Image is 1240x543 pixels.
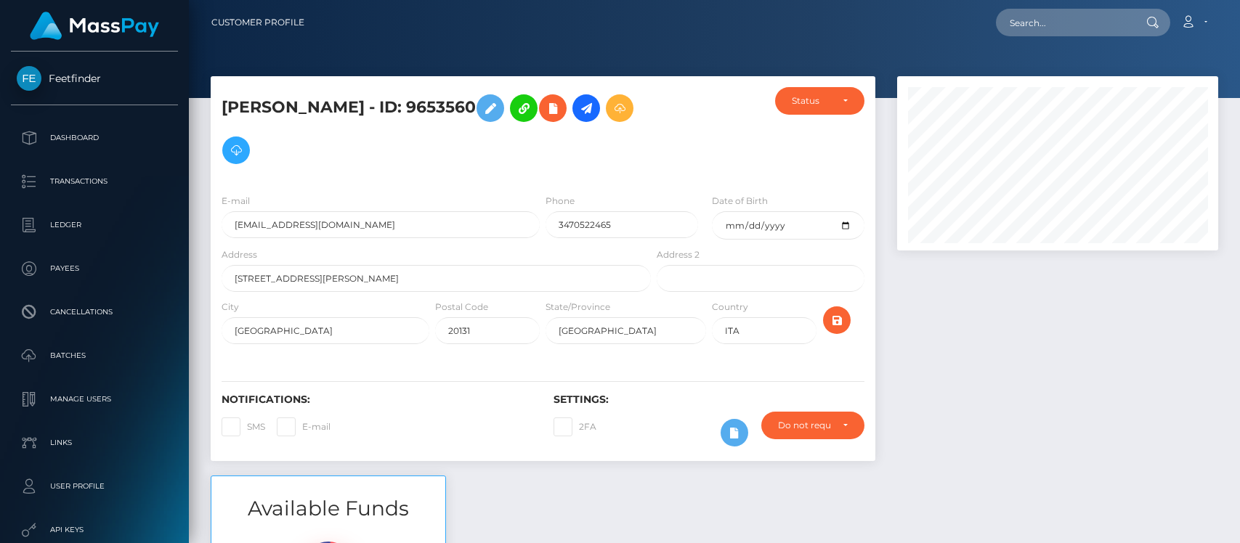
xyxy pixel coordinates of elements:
a: Payees [11,250,178,287]
p: Batches [17,345,172,367]
label: Phone [546,195,575,208]
p: Dashboard [17,127,172,149]
label: Address 2 [657,248,700,261]
p: Links [17,432,172,454]
h6: Settings: [554,393,864,406]
button: Do not require [761,412,864,439]
p: Cancellations [17,301,172,323]
a: Ledger [11,207,178,243]
a: Manage Users [11,381,178,417]
p: Ledger [17,214,172,236]
p: Payees [17,258,172,279]
h5: [PERSON_NAME] - ID: 9653560 [222,87,643,171]
a: User Profile [11,468,178,505]
p: Manage Users [17,388,172,410]
div: Do not require [778,420,830,431]
a: Customer Profile [211,7,304,38]
label: 2FA [554,417,596,436]
label: E-mail [277,417,331,436]
input: Search... [996,9,1132,36]
a: Dashboard [11,120,178,156]
a: Links [11,425,178,461]
p: User Profile [17,475,172,497]
label: State/Province [546,301,610,314]
p: API Keys [17,519,172,541]
a: Batches [11,338,178,374]
label: SMS [222,417,265,436]
div: Status [792,95,830,107]
label: Country [712,301,748,314]
label: Date of Birth [712,195,768,208]
img: Feetfinder [17,66,41,91]
label: E-mail [222,195,250,208]
label: Postal Code [435,301,488,314]
a: Initiate Payout [572,94,600,122]
p: Transactions [17,171,172,192]
a: Cancellations [11,294,178,330]
label: Address [222,248,257,261]
button: Status [775,87,864,115]
img: MassPay Logo [30,12,159,40]
h6: Notifications: [222,393,532,406]
a: Transactions [11,163,178,200]
h3: Available Funds [211,494,445,523]
label: City [222,301,239,314]
span: Feetfinder [11,72,178,85]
